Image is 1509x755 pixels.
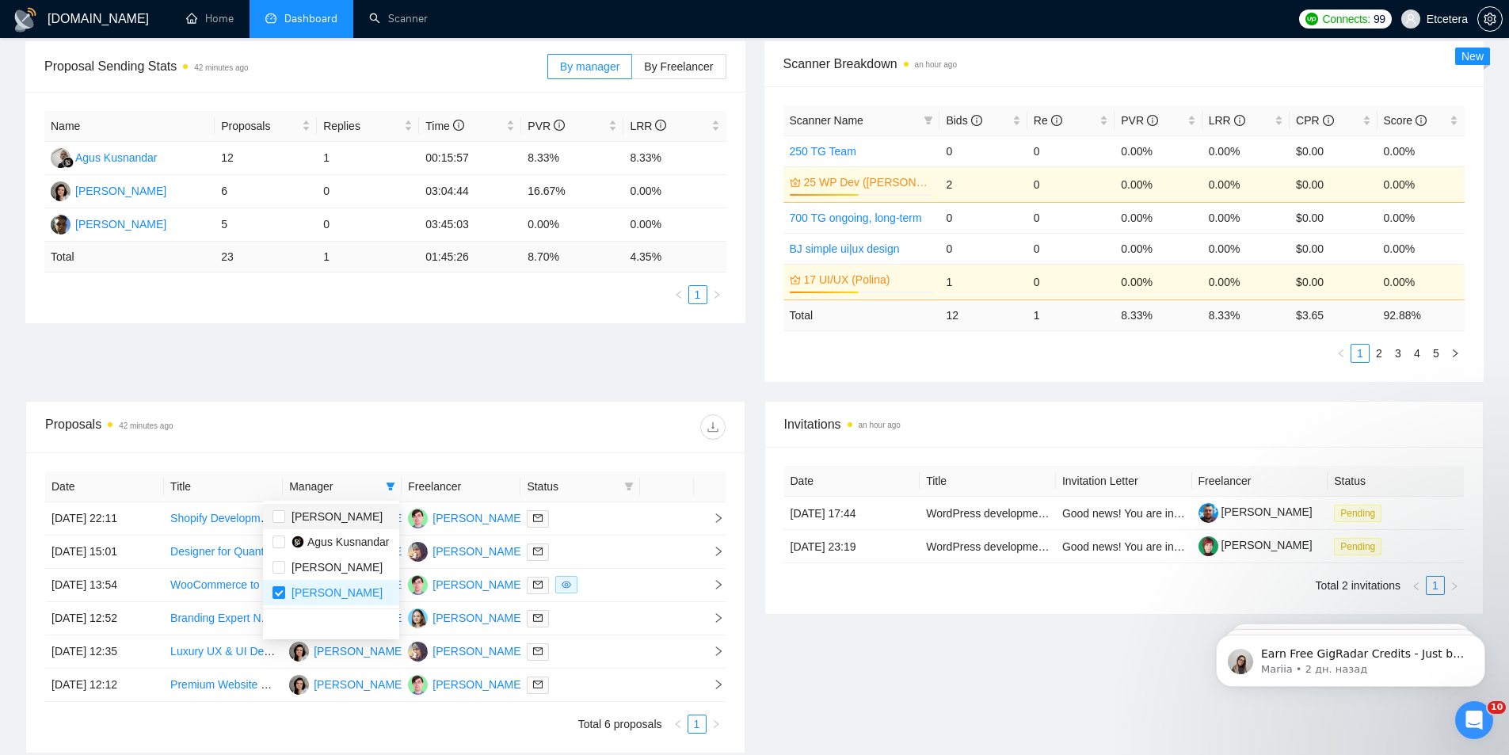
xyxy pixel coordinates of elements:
td: [DATE] 12:35 [45,635,164,669]
img: logo [13,7,38,32]
span: [PERSON_NAME] [292,561,383,574]
th: Replies [317,111,419,142]
span: By Freelancer [644,60,713,73]
time: an hour ago [915,60,957,69]
a: Pending [1334,540,1388,552]
span: mail [533,580,543,589]
span: 99 [1374,10,1385,28]
span: eye [562,580,571,589]
span: right [712,290,722,299]
a: PS[PERSON_NAME] [408,644,524,657]
li: 1 [1426,576,1445,595]
a: 1 [1427,577,1444,594]
td: 8.33% [521,142,623,175]
a: 17 UI/UX (Polina) [804,271,931,288]
td: WooCommerce to shopify migration + Feature setup (Golf equipment store) [164,569,283,602]
li: Previous Page [1407,576,1426,595]
span: Manager [289,478,379,495]
span: Connects: [1323,10,1370,28]
div: [PERSON_NAME] [433,576,524,593]
span: right [1450,582,1459,591]
td: 0.00% [1115,202,1202,233]
span: right [700,546,724,557]
a: Designer for Quantum Computing Education Landing Page [170,545,460,558]
button: left [1332,344,1351,363]
td: Premium Website Developer for High-Speed Custom Build [164,669,283,702]
td: WordPress development of extremely usable website [920,497,1056,530]
td: 0.00% [1202,264,1290,299]
td: Branding Expert Needed for Unique Brand Development [164,602,283,635]
th: Proposals [215,111,317,142]
div: [PERSON_NAME] [75,215,166,233]
td: 0 [939,202,1027,233]
td: [DATE] 13:54 [45,569,164,602]
time: an hour ago [859,421,901,429]
a: 700 TG ongoing, long-term [790,212,922,224]
li: Previous Page [669,285,688,304]
span: LRR [630,120,666,132]
span: right [1450,349,1460,358]
td: 23 [215,242,317,273]
td: 2 [939,166,1027,202]
div: [PERSON_NAME] [314,643,405,660]
a: 2 [1370,345,1388,362]
a: Luxury UX & UI Designer for WordPress Website Redesign (4 Pages) [170,645,512,658]
button: left [669,285,688,304]
td: 0 [1027,233,1115,264]
td: [DATE] 12:12 [45,669,164,702]
button: right [1445,576,1464,595]
img: c1B6d2ffXkJTZoopxKthAjaKY79T9BR0HbmmRpuuhBvwRjhTm3lAcwjY1nYAAyXg_b [1198,503,1218,523]
td: $0.00 [1290,233,1377,264]
img: c1Yz1V5vTkFBIK6lnZKICux94CK7NJh7mMOvUEmt1RGeaFBAi1QHuau63OPw6vGT8z [1198,536,1218,556]
td: 0.00% [1378,233,1465,264]
a: Shopify Development for a Store Similar to [DOMAIN_NAME] [170,512,471,524]
a: DM[PERSON_NAME] [408,677,524,690]
a: DM[PERSON_NAME] [408,578,524,590]
button: right [707,715,726,734]
td: 0 [317,208,419,242]
span: mail [533,646,543,656]
span: Scanner Breakdown [783,54,1465,74]
a: AKAgus Kusnandar [51,151,158,163]
li: 1 [1351,344,1370,363]
span: filter [621,475,637,498]
li: 2 [1370,344,1389,363]
img: DM [408,675,428,695]
a: searchScanner [369,12,428,25]
li: Total 6 proposals [578,715,662,734]
td: Shopify Development for a Store Similar to Vioneers.com [164,502,283,536]
span: CPR [1296,114,1333,127]
span: Pending [1334,505,1381,522]
td: Designer for Quantum Computing Education Landing Page [164,536,283,569]
a: TT[PERSON_NAME] [51,184,166,196]
button: left [669,715,688,734]
th: Freelancer [402,471,520,502]
li: Next Page [1445,576,1464,595]
span: 10 [1488,701,1506,714]
td: Luxury UX & UI Designer for WordPress Website Redesign (4 Pages) [164,635,283,669]
a: homeHome [186,12,234,25]
td: 4.35 % [623,242,726,273]
time: 42 minutes ago [194,63,248,72]
span: info-circle [453,120,464,131]
td: 8.33% [623,142,726,175]
td: 8.33 % [1202,299,1290,330]
th: Date [784,466,920,497]
span: Proposals [221,117,299,135]
div: [PERSON_NAME] [75,182,166,200]
td: 8.70 % [521,242,623,273]
span: filter [624,482,634,491]
span: mail [533,547,543,556]
li: 3 [1389,344,1408,363]
span: crown [790,274,801,285]
span: filter [924,116,933,125]
a: BJ simple ui|ux design [790,242,900,255]
iframe: Intercom live chat [1455,701,1493,739]
span: user [1405,13,1416,25]
img: PS [408,642,428,662]
span: right [700,513,724,524]
td: 92.88 % [1378,299,1465,330]
a: 1 [689,286,707,303]
span: mail [533,613,543,623]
